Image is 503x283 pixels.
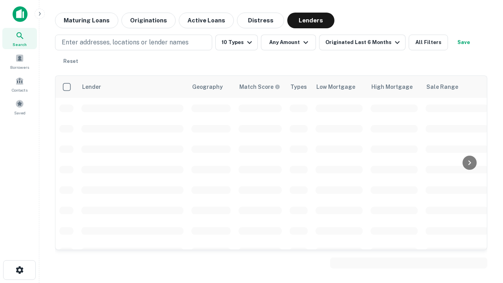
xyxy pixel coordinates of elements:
button: Lenders [287,13,334,28]
th: Geography [187,76,235,98]
th: High Mortgage [367,76,422,98]
button: Enter addresses, locations or lender names [55,35,212,50]
div: Types [290,82,307,92]
span: Borrowers [10,64,29,70]
span: Contacts [12,87,28,93]
p: Enter addresses, locations or lender names [62,38,189,47]
div: Originated Last 6 Months [325,38,402,47]
button: Save your search to get updates of matches that match your search criteria. [451,35,476,50]
button: Active Loans [179,13,234,28]
button: 10 Types [215,35,258,50]
div: Sale Range [426,82,458,92]
a: Contacts [2,74,37,95]
button: Any Amount [261,35,316,50]
th: Sale Range [422,76,492,98]
th: Capitalize uses an advanced AI algorithm to match your search with the best lender. The match sco... [235,76,286,98]
button: Distress [237,13,284,28]
button: Reset [58,53,83,69]
th: Low Mortgage [312,76,367,98]
a: Saved [2,96,37,118]
button: Maturing Loans [55,13,118,28]
div: High Mortgage [371,82,413,92]
iframe: Chat Widget [464,220,503,258]
img: capitalize-icon.png [13,6,28,22]
div: Capitalize uses an advanced AI algorithm to match your search with the best lender. The match sco... [239,83,280,91]
div: Low Mortgage [316,82,355,92]
th: Types [286,76,312,98]
a: Search [2,28,37,49]
h6: Match Score [239,83,279,91]
button: Originations [121,13,176,28]
th: Lender [77,76,187,98]
span: Search [13,41,27,48]
button: All Filters [409,35,448,50]
div: Geography [192,82,223,92]
span: Saved [14,110,26,116]
a: Borrowers [2,51,37,72]
button: Originated Last 6 Months [319,35,406,50]
div: Lender [82,82,101,92]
